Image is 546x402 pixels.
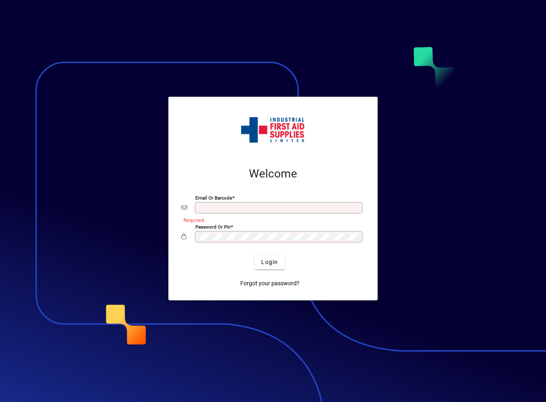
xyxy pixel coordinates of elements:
[181,167,365,181] h2: Welcome
[261,258,278,267] span: Login
[195,224,230,230] mat-label: Password or Pin
[255,255,284,269] button: Login
[195,195,232,201] mat-label: Email or Barcode
[183,215,358,224] mat-error: Required
[237,276,303,291] a: Forgot your password?
[240,279,300,288] span: Forgot your password?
